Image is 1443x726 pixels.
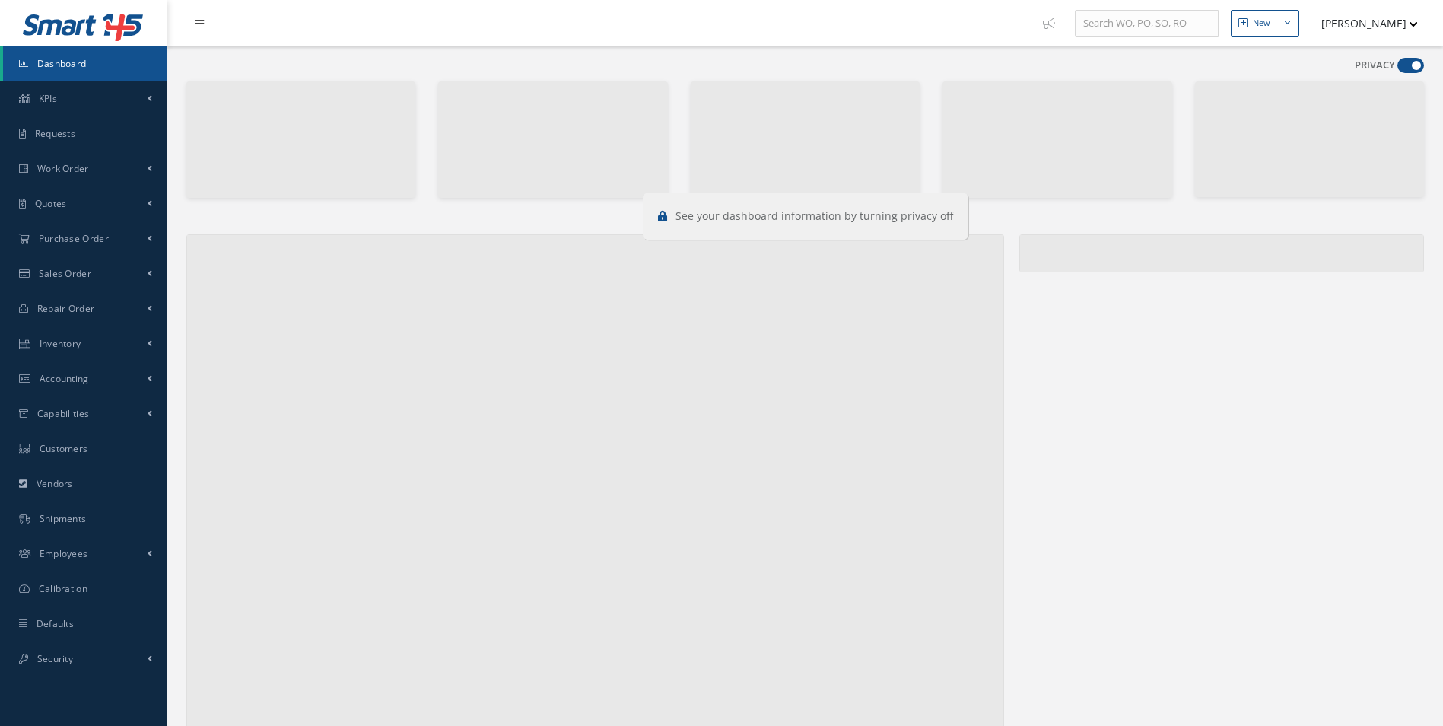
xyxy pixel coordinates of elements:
div: New [1253,17,1270,30]
a: Dashboard [3,46,167,81]
span: Sales Order [39,267,91,280]
span: Accounting [40,372,89,385]
span: Repair Order [37,302,95,315]
span: Purchase Order [39,232,109,245]
span: Security [37,652,73,665]
button: New [1231,10,1299,37]
span: Requests [35,127,75,140]
label: PRIVACY [1355,58,1395,73]
span: Calibration [39,582,87,595]
span: Inventory [40,337,81,350]
span: Customers [40,442,88,455]
span: Employees [40,547,88,560]
span: Capabilities [37,407,90,420]
input: Search WO, PO, SO, RO [1075,10,1219,37]
span: Quotes [35,197,67,210]
span: KPIs [39,92,57,105]
span: Vendors [37,477,73,490]
span: Dashboard [37,57,87,70]
span: Work Order [37,162,89,175]
span: Defaults [37,617,74,630]
span: See your dashboard information by turning privacy off [675,209,953,223]
button: [PERSON_NAME] [1307,8,1418,38]
span: Shipments [40,512,87,525]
